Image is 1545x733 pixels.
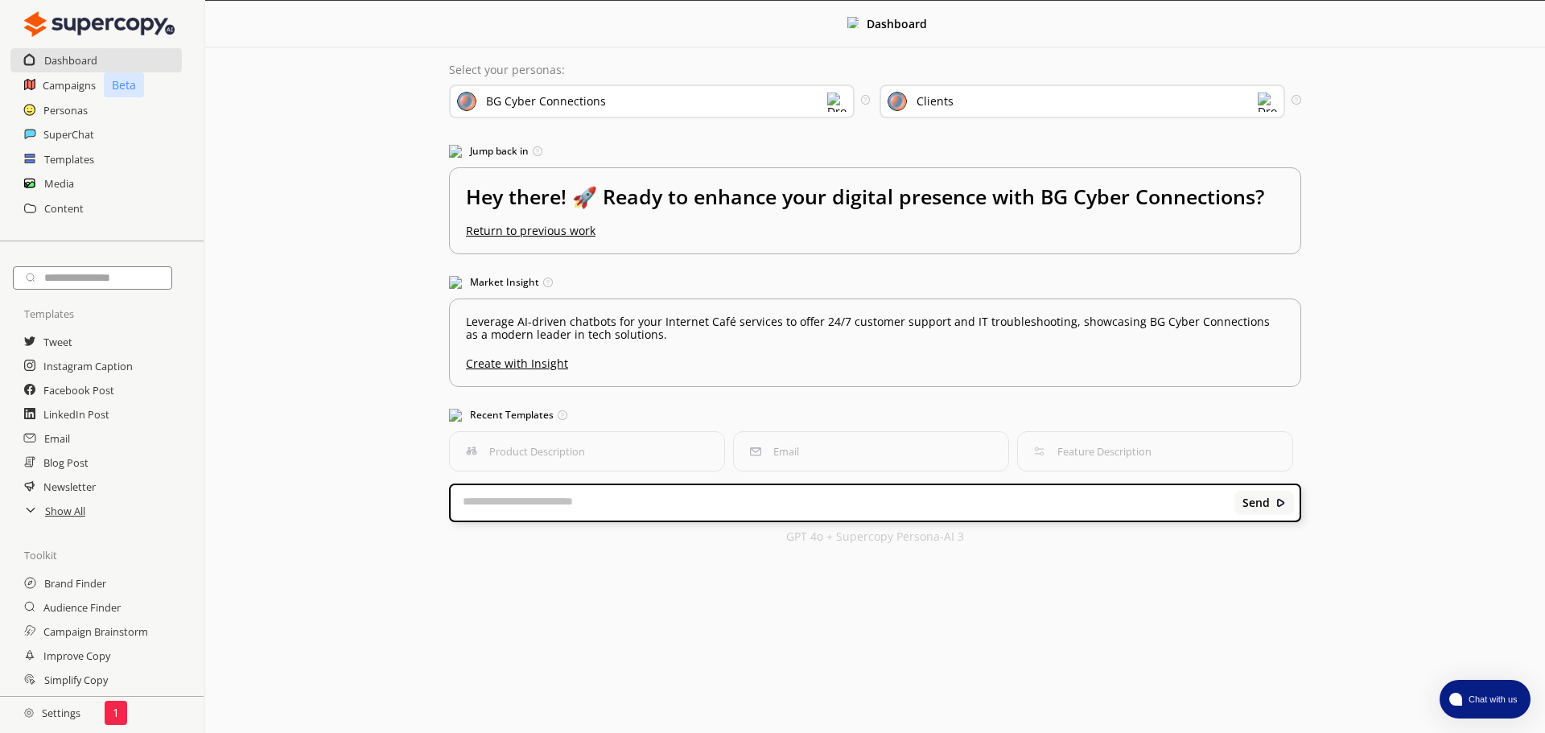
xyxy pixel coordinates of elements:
[44,171,74,196] a: Media
[24,8,175,40] img: Close
[43,354,133,378] a: Instagram Caption
[733,431,1009,472] button: EmailEmail
[466,446,477,457] img: Product Description
[533,146,542,156] img: Tooltip Icon
[449,145,462,158] img: Jump Back In
[786,530,964,543] p: GPT 4o + Supercopy Persona-AI 3
[43,595,121,620] a: Audience Finder
[44,48,97,72] a: Dashboard
[43,644,110,668] a: Improve Copy
[466,223,595,238] u: Return to previous work
[466,349,1284,370] u: Create with Insight
[43,98,88,122] a: Personas
[861,95,871,105] img: Tooltip Icon
[44,147,94,171] a: Templates
[1242,496,1270,509] b: Send
[1034,446,1045,457] img: Feature Description
[867,16,927,31] b: Dashboard
[449,276,462,289] img: Market Insight
[1275,497,1287,509] img: Close
[44,571,106,595] a: Brand Finder
[847,17,859,28] img: Close
[43,330,72,354] a: Tweet
[558,410,567,420] img: Tooltip Icon
[543,278,553,287] img: Tooltip Icon
[486,95,606,108] div: BG Cyber Connections
[1440,680,1531,719] button: atlas-launcher
[43,451,89,475] a: Blog Post
[750,446,761,457] img: Email
[449,139,1301,163] h3: Jump back in
[449,403,1301,427] h3: Recent Templates
[457,92,476,111] img: Brand Icon
[1017,431,1293,472] button: Feature DescriptionFeature Description
[24,708,34,718] img: Close
[466,315,1284,341] p: Leverage AI-driven chatbots for your Internet Café services to offer 24/7 customer support and IT...
[104,72,144,97] p: Beta
[113,706,119,719] p: 1
[44,196,84,220] a: Content
[1292,95,1301,105] img: Tooltip Icon
[43,402,109,426] a: LinkedIn Post
[43,378,114,402] a: Facebook Post
[449,409,462,422] img: Popular Templates
[449,270,1301,294] h3: Market Insight
[43,73,96,97] a: Campaigns
[43,692,106,716] a: Expand Copy
[827,93,847,112] img: Dropdown Icon
[44,426,70,451] a: Email
[43,475,96,499] a: Newsletter
[917,95,954,108] div: Clients
[45,499,85,523] a: Show All
[1462,693,1521,706] span: Chat with us
[43,122,94,146] a: SuperChat
[43,620,148,644] a: Campaign Brainstorm
[1258,93,1277,112] img: Dropdown Icon
[449,64,1301,76] p: Select your personas:
[449,431,725,472] button: Product DescriptionProduct Description
[466,184,1284,224] h2: Hey there! 🚀 Ready to enhance your digital presence with BG Cyber Connections?
[888,92,907,111] img: Audience Icon
[44,668,108,692] a: Simplify Copy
